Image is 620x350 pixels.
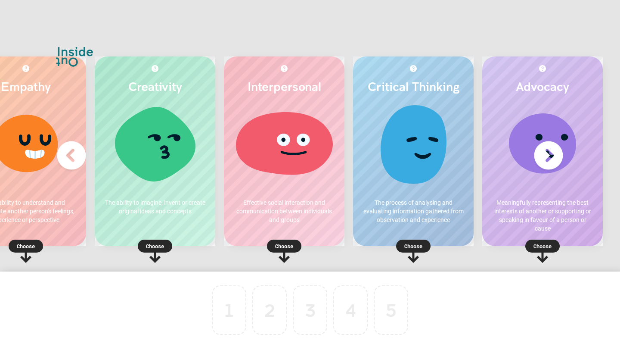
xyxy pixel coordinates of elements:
[281,65,288,72] img: More about Interpersonal
[54,138,89,173] img: Previous
[531,138,566,173] img: Next
[362,79,465,94] h2: Critical Thinking
[103,79,207,94] h2: Creativity
[95,242,215,250] p: Choose
[491,79,594,94] h2: Advocacy
[353,242,474,250] p: Choose
[482,242,603,250] p: Choose
[152,65,158,72] img: More about Creativity
[224,242,344,250] p: Choose
[103,198,207,216] p: The ability to imagine, invent or create original ideas and concepts
[232,79,336,94] h2: Interpersonal
[539,65,546,72] img: More about Advocacy
[491,198,594,233] p: Meaningfully representing the best interests of another or supporting or speaking in favour of a ...
[410,65,417,72] img: More about Critical Thinking
[362,198,465,224] p: The process of analysing and evaluating information gathered from observation and experience
[232,198,336,224] p: Effective social interaction and communication between individuals and groups
[22,65,29,72] img: More about Empathy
